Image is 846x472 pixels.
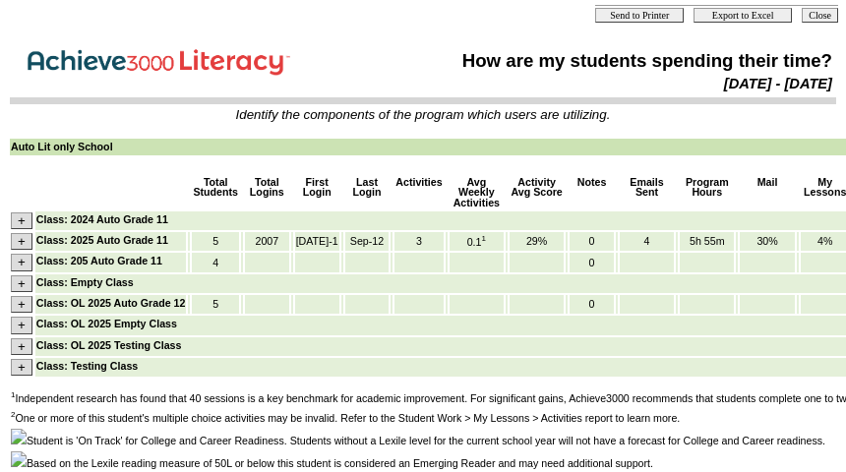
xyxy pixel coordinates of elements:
td: 0.1 [450,232,504,251]
input: + [11,338,32,355]
input: Close [802,8,838,23]
td: Notes [570,176,614,209]
td: 0 [570,232,614,251]
td: Activity Avg Score [510,176,564,209]
td: 30% [740,232,794,251]
td: 3 [394,232,443,251]
td: 4 [620,232,674,251]
img: Achieve3000 Reports Logo [14,38,309,81]
nobr: Class: OL 2025 Empty Class [36,318,177,329]
td: 5h 55m [680,232,734,251]
td: 5 [192,232,239,251]
nobr: Class: OL 2025 Auto Grade 12 [36,297,186,309]
input: + [11,296,32,313]
td: Emails Sent [620,176,674,209]
td: How are my students spending their time? [378,49,833,73]
nobr: Class: 205 Auto Grade 11 [36,255,162,266]
td: 2007 [245,232,289,251]
td: Class: OL 2025 Auto Grade 12 [35,295,187,314]
td: Total Logins [245,176,289,209]
sup: 1 [11,390,15,399]
td: 29% [510,232,564,251]
td: Mail [740,176,794,209]
nobr: Class: Testing Class [36,360,138,372]
img: ccr.gif [11,429,27,444]
nobr: Class: Empty Class [36,276,134,288]
input: + [11,275,32,292]
td: Total Students [192,176,239,209]
input: Send to Printer [595,8,684,23]
input: + [11,212,32,229]
td: First Login [295,176,339,209]
input: + [11,317,32,333]
nobr: Class: 2024 Auto Grade 11 [36,213,168,225]
td: 5 [192,295,239,314]
td: Last Login [345,176,390,209]
nobr: Class: 2025 Auto Grade 11 [36,234,168,246]
td: Avg Weekly Activities [450,176,504,209]
img: dr.png [11,451,27,467]
td: [DATE]-1 [295,232,339,251]
input: + [11,254,32,270]
td: 4 [192,253,239,271]
input: Export to Excel [694,8,792,23]
sup: 2 [11,410,15,419]
td: Sep-12 [345,232,390,251]
td: 0 [570,253,614,271]
nobr: Class: OL 2025 Testing Class [36,339,182,351]
input: + [11,233,32,250]
td: Identify the components of the program which users are utilizing. [11,107,835,122]
td: Activities [394,176,443,209]
td: Class: 205 Auto Grade 11 [35,253,187,271]
input: + [11,359,32,376]
td: Class: 2025 Auto Grade 11 [35,232,187,251]
td: Program Hours [680,176,734,209]
sup: 1 [482,234,486,243]
td: 0 [570,295,614,314]
td: [DATE] - [DATE] [378,75,833,92]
